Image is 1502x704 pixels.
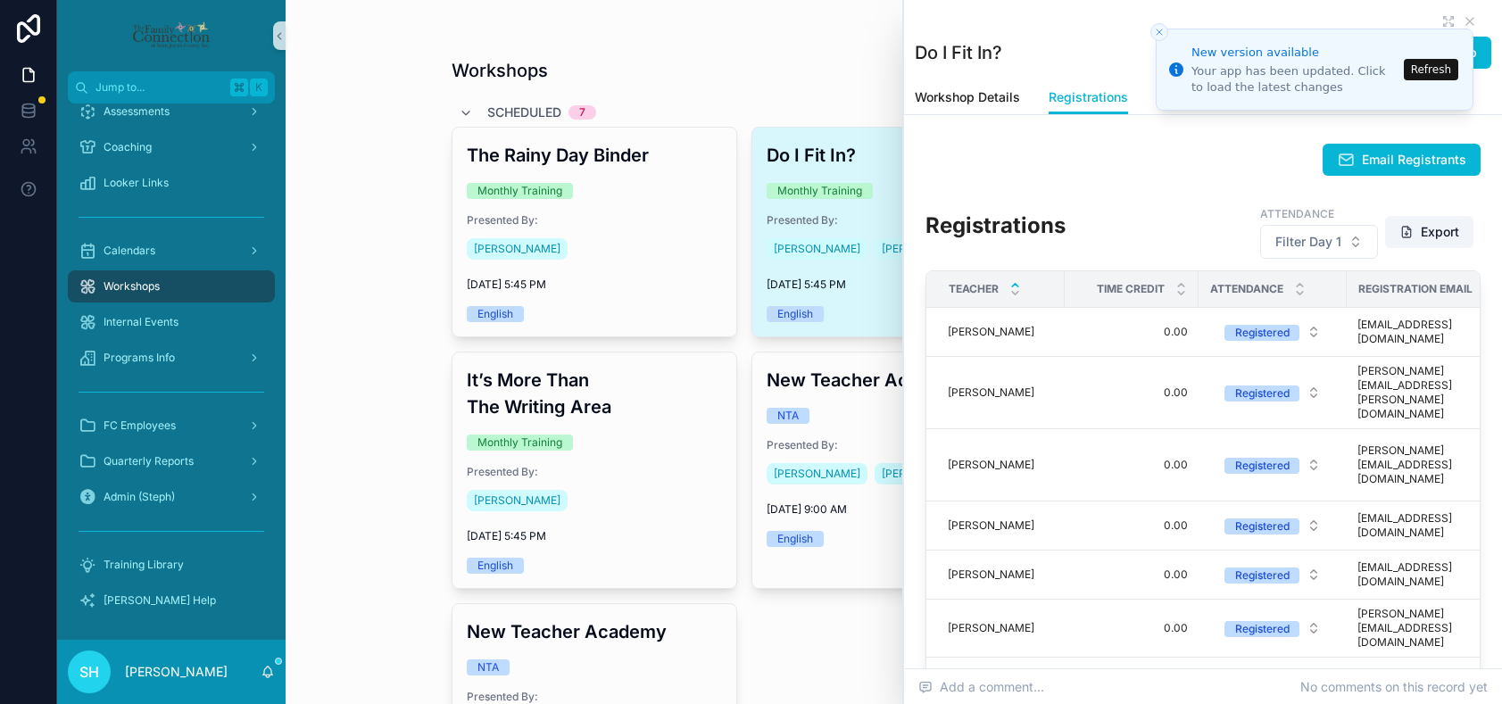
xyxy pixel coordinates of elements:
[104,418,176,433] span: FC Employees
[477,659,499,675] div: NTA
[68,342,275,374] a: Programs Info
[777,183,862,199] div: Monthly Training
[1210,316,1335,348] button: Select Button
[1075,325,1188,339] a: 0.00
[477,558,513,574] div: English
[751,352,1037,589] a: New Teacher AcademyNTAPresented By:[PERSON_NAME][PERSON_NAME][DATE] 9:00 AMEnglish
[948,518,1054,533] a: [PERSON_NAME]
[104,351,175,365] span: Programs Info
[767,463,867,485] a: [PERSON_NAME]
[767,367,1022,393] h3: New Teacher Academy
[474,493,560,508] span: [PERSON_NAME]
[467,618,722,645] h3: New Teacher Academy
[1075,567,1188,582] a: 0.00
[68,71,275,104] button: Jump to...K
[1358,282,1473,296] span: Registration Email
[948,458,1034,472] span: [PERSON_NAME]
[1049,88,1128,106] span: Registrations
[1210,612,1335,644] button: Select Button
[948,621,1034,635] span: [PERSON_NAME]
[1209,611,1336,645] a: Select Button
[68,306,275,338] a: Internal Events
[104,104,170,119] span: Assessments
[68,167,275,199] a: Looker Links
[1260,225,1378,259] button: Select Button
[104,315,178,329] span: Internal Events
[774,242,860,256] span: [PERSON_NAME]
[1210,559,1335,591] button: Select Button
[467,690,722,704] span: Presented By:
[1075,621,1188,635] a: 0.00
[1357,318,1496,346] span: [EMAIL_ADDRESS][DOMAIN_NAME]
[79,661,99,683] span: SH
[1235,325,1290,341] div: Registered
[1191,63,1398,95] div: Your app has been updated. Click to load the latest changes
[1075,385,1188,400] span: 0.00
[1260,205,1334,221] label: Attendance
[68,584,275,617] a: [PERSON_NAME] Help
[1235,458,1290,474] div: Registered
[1357,560,1496,589] a: [EMAIL_ADDRESS][DOMAIN_NAME]
[777,306,813,322] div: English
[918,678,1044,696] span: Add a comment...
[1209,448,1336,482] a: Select Button
[1209,315,1336,349] a: Select Button
[68,270,275,302] a: Workshops
[915,40,1002,65] h1: Do I Fit In?
[125,663,228,681] p: [PERSON_NAME]
[487,104,561,121] span: Scheduled
[467,277,722,292] span: [DATE] 5:45 PM
[948,385,1054,400] a: [PERSON_NAME]
[875,463,975,485] a: [PERSON_NAME]
[948,518,1034,533] span: [PERSON_NAME]
[579,105,585,120] div: 7
[1300,678,1488,696] span: No comments on this record yet
[95,80,223,95] span: Jump to...
[949,282,999,296] span: TEACHER
[1275,233,1341,251] span: Filter Day 1
[1385,216,1473,248] button: Export
[1235,621,1290,637] div: Registered
[1235,385,1290,402] div: Registered
[882,242,968,256] span: [PERSON_NAME]
[131,21,211,50] img: App logo
[1362,151,1466,169] span: Email Registrants
[68,481,275,513] a: Admin (Steph)
[1209,376,1336,410] a: Select Button
[1404,59,1458,80] button: Refresh
[915,88,1020,106] span: Workshop Details
[467,465,722,479] span: Presented By:
[104,593,216,608] span: [PERSON_NAME] Help
[467,529,722,543] span: [DATE] 5:45 PM
[1357,511,1496,540] span: [EMAIL_ADDRESS][DOMAIN_NAME]
[1357,607,1496,650] a: [PERSON_NAME][EMAIL_ADDRESS][DOMAIN_NAME]
[948,621,1054,635] a: [PERSON_NAME]
[452,127,737,337] a: The Rainy Day BinderMonthly TrainingPresented By:[PERSON_NAME][DATE] 5:45 PMEnglish
[1210,377,1335,409] button: Select Button
[948,385,1034,400] span: [PERSON_NAME]
[1209,509,1336,542] a: Select Button
[1150,23,1168,41] button: Close toast
[452,58,548,83] h1: Workshops
[948,325,1034,339] span: [PERSON_NAME]
[948,325,1054,339] a: [PERSON_NAME]
[467,490,568,511] a: [PERSON_NAME]
[767,502,1022,517] span: [DATE] 9:00 AM
[767,238,867,260] a: [PERSON_NAME]
[477,183,562,199] div: Monthly Training
[1235,567,1290,584] div: Registered
[452,352,737,589] a: It’s More Than The Writing AreaMonthly TrainingPresented By:[PERSON_NAME][DATE] 5:45 PMEnglish
[477,306,513,322] div: English
[1209,558,1336,592] a: Select Button
[477,435,562,451] div: Monthly Training
[1191,44,1398,62] div: New version available
[104,454,194,468] span: Quarterly Reports
[68,445,275,477] a: Quarterly Reports
[1210,449,1335,481] button: Select Button
[925,211,1066,240] h2: Registrations
[948,458,1054,472] a: [PERSON_NAME]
